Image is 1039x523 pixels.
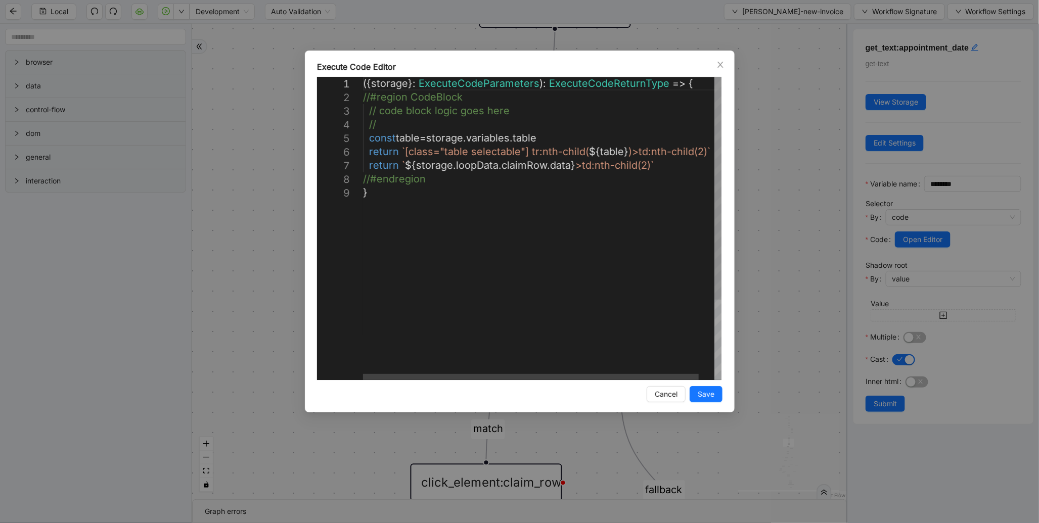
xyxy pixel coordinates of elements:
span: }: [408,77,416,89]
span: )>td:nth-child(2)` [628,146,710,158]
span: //#endregion [363,173,426,185]
span: table [513,132,536,144]
span: return [369,159,399,171]
span: ): [539,77,546,89]
span: => [672,77,686,89]
span: storage [416,159,453,171]
span: Cancel [655,389,677,400]
span: { [689,77,693,89]
span: variables [466,132,510,144]
span: table [600,146,624,158]
span: . [510,132,513,144]
span: storage [371,77,408,89]
span: table [396,132,420,144]
span: data [550,159,571,171]
div: 1 [317,77,350,91]
span: return [369,146,399,158]
button: Cancel [647,386,686,402]
span: ExecuteCodeReturnType [549,77,669,89]
span: ` [402,159,405,171]
span: ${ [405,159,416,171]
span: loopData [456,159,499,171]
div: Execute Code Editor [317,61,722,73]
span: } [363,186,368,199]
span: const [369,132,396,144]
button: Close [715,59,726,70]
span: //#region CodeBlock [363,91,463,103]
div: 3 [317,105,350,118]
div: 2 [317,91,350,105]
span: ({ [363,77,371,89]
div: 8 [317,173,350,186]
span: // [369,118,376,130]
span: storage [426,132,463,144]
span: >td:nth-child(2)` [575,159,654,171]
span: } [571,159,575,171]
span: ExecuteCodeParameters [419,77,539,89]
span: close [716,61,725,69]
div: 6 [317,146,350,159]
span: . [499,159,502,171]
div: 9 [317,186,350,200]
span: ${ [589,146,600,158]
div: 5 [317,132,350,146]
span: // code block logic goes here [369,105,510,117]
span: Save [698,389,714,400]
div: 4 [317,118,350,132]
span: `[class="table selectable"] tr:nth-child( [402,146,589,158]
span: . [453,159,456,171]
span: = [420,132,426,144]
span: . [463,132,466,144]
div: 7 [317,159,350,173]
span: claimRow [502,159,547,171]
span: } [624,146,628,158]
span: . [547,159,550,171]
button: Save [690,386,722,402]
